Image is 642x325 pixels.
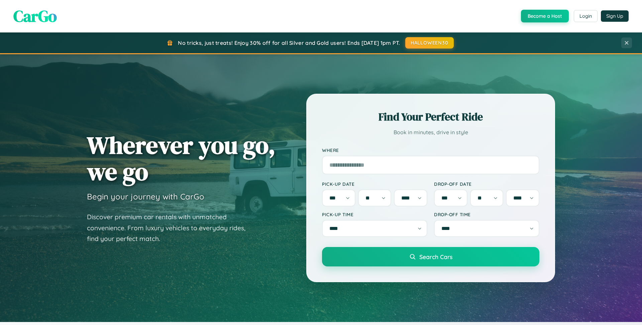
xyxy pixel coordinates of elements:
[574,10,598,22] button: Login
[322,181,427,187] label: Pick-up Date
[87,212,254,244] p: Discover premium car rentals with unmatched convenience. From luxury vehicles to everyday rides, ...
[322,212,427,217] label: Pick-up Time
[87,191,204,201] h3: Begin your journey with CarGo
[322,147,539,153] label: Where
[322,128,539,137] p: Book in minutes, drive in style
[322,247,539,266] button: Search Cars
[87,132,276,185] h1: Wherever you go, we go
[601,10,629,22] button: Sign Up
[419,253,452,260] span: Search Cars
[405,37,454,49] button: HALLOWEEN30
[521,10,569,22] button: Become a Host
[322,109,539,124] h2: Find Your Perfect Ride
[178,39,400,46] span: No tricks, just treats! Enjoy 30% off for all Silver and Gold users! Ends [DATE] 1pm PT.
[13,5,57,27] span: CarGo
[434,212,539,217] label: Drop-off Time
[434,181,539,187] label: Drop-off Date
